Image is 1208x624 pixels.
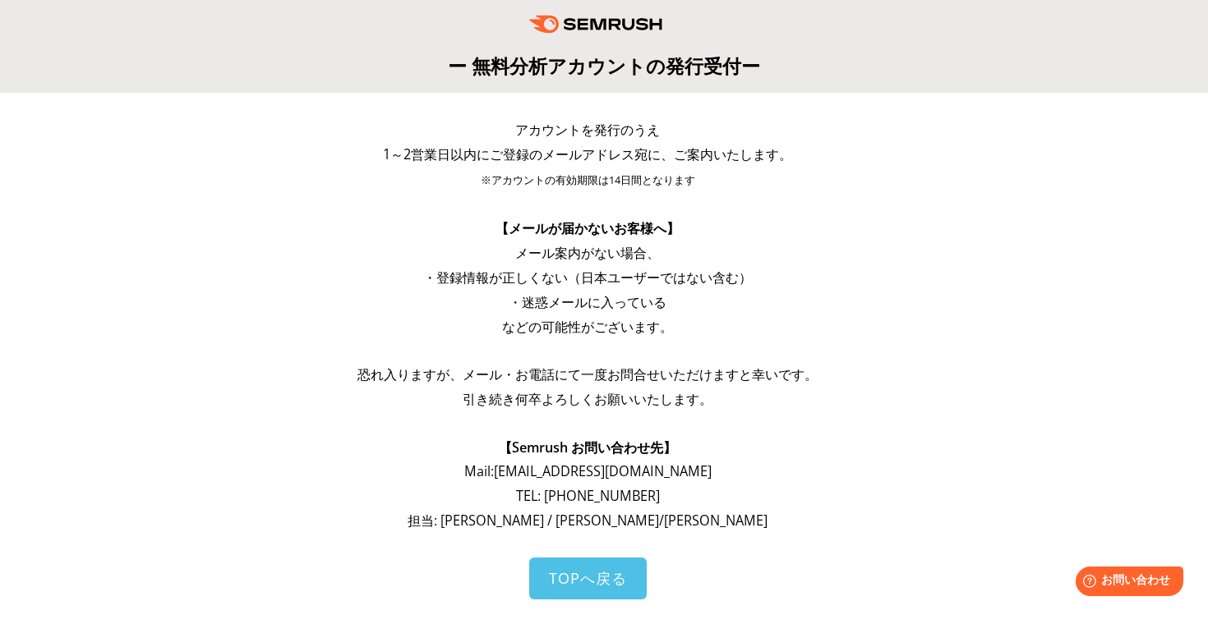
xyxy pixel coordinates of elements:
span: ※アカウントの有効期限は14日間となります [481,173,695,187]
span: ・登録情報が正しくない（日本ユーザーではない含む） [423,268,752,287]
span: ・迷惑メールに入っている [509,293,666,311]
span: 【メールが届かないお客様へ】 [496,219,680,237]
span: TOPへ戻る [549,568,627,588]
span: ー 無料分析アカウントの発行受付ー [448,53,760,79]
iframe: Help widget launcher [1062,560,1190,606]
span: 【Semrush お問い合わせ先】 [499,438,676,457]
span: 恐れ入りますが、メール・お電話にて一度お問合せいただけますと幸いです。 [357,365,818,383]
a: TOPへ戻る [529,557,647,599]
span: アカウントを発行のうえ [515,121,660,139]
span: メール案内がない場合、 [515,244,660,262]
span: 1～2営業日以内にご登録のメールアドレス宛に、ご案内いたします。 [383,145,792,163]
span: 担当: [PERSON_NAME] / [PERSON_NAME]/[PERSON_NAME] [408,512,768,530]
span: TEL: [PHONE_NUMBER] [516,487,660,505]
span: などの可能性がございます。 [502,318,673,336]
span: Mail: [EMAIL_ADDRESS][DOMAIN_NAME] [464,462,712,480]
span: 引き続き何卒よろしくお願いいたします。 [463,390,712,408]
